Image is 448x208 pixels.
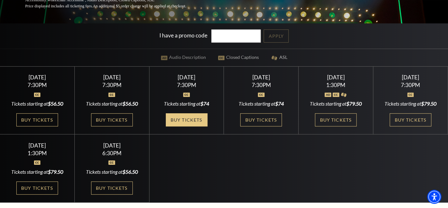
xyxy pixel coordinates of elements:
[232,82,291,88] div: 7:30PM
[91,181,133,195] a: Buy Tickets
[8,168,67,175] div: Tickets starting at
[48,169,63,175] span: $79.50
[25,3,202,9] p: Price displayed includes all ticketing fees.
[8,150,67,156] div: 1:30PM
[240,113,282,126] a: Buy Tickets
[232,74,291,81] div: [DATE]
[421,100,436,107] span: $79.50
[306,82,365,88] div: 1:30PM
[315,113,357,126] a: Buy Tickets
[390,113,431,126] a: Buy Tickets
[166,113,207,126] a: Buy Tickets
[381,100,440,107] div: Tickets starting at
[82,150,141,156] div: 6:30PM
[82,142,141,149] div: [DATE]
[8,142,67,149] div: [DATE]
[232,100,291,107] div: Tickets starting at
[16,113,58,126] a: Buy Tickets
[427,190,441,204] div: Accessibility Menu
[123,169,138,175] span: $56.50
[16,181,58,195] a: Buy Tickets
[8,74,67,81] div: [DATE]
[123,100,138,107] span: $56.50
[82,82,141,88] div: 7:30PM
[8,100,67,107] div: Tickets starting at
[82,168,141,175] div: Tickets starting at
[48,100,63,107] span: $56.50
[157,100,216,107] div: Tickets starting at
[200,100,209,107] span: $74
[275,100,284,107] span: $74
[306,74,365,81] div: [DATE]
[381,74,440,81] div: [DATE]
[381,82,440,88] div: 7:30PM
[91,113,133,126] a: Buy Tickets
[8,82,67,88] div: 7:30PM
[82,74,141,81] div: [DATE]
[82,100,141,107] div: Tickets starting at
[157,82,216,88] div: 7:30PM
[157,74,216,81] div: [DATE]
[159,32,207,39] label: I have a promo code
[306,100,365,107] div: Tickets starting at
[93,4,186,8] span: An additional $5 order charge will be applied at checkout.
[346,100,362,107] span: $79.50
